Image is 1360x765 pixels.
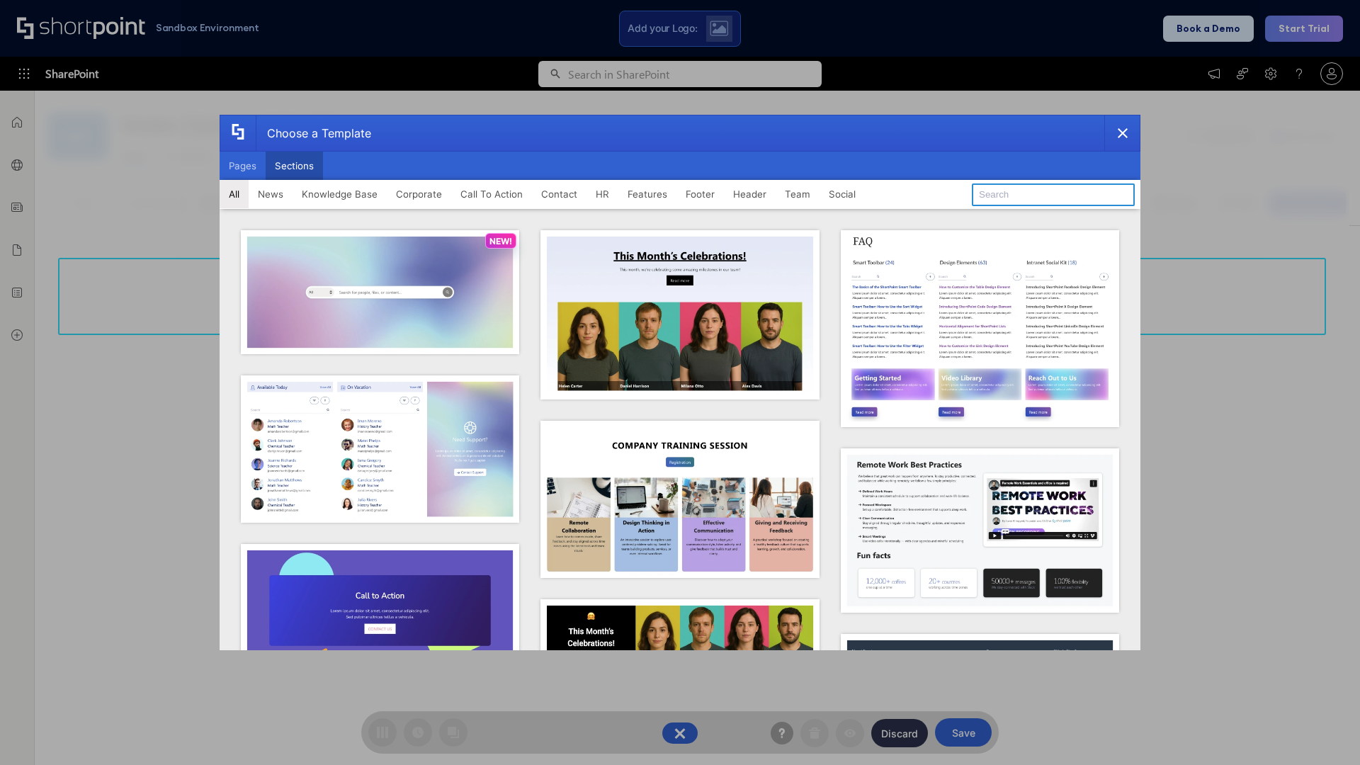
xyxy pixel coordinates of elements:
[532,180,586,208] button: Contact
[618,180,676,208] button: Features
[586,180,618,208] button: HR
[451,180,532,208] button: Call To Action
[820,180,865,208] button: Social
[249,180,293,208] button: News
[776,180,820,208] button: Team
[972,183,1135,206] input: Search
[489,236,512,246] p: NEW!
[676,180,724,208] button: Footer
[1289,697,1360,765] iframe: Chat Widget
[220,115,1140,650] div: template selector
[220,152,266,180] button: Pages
[220,180,249,208] button: All
[724,180,776,208] button: Header
[266,152,323,180] button: Sections
[256,115,371,151] div: Choose a Template
[293,180,387,208] button: Knowledge Base
[387,180,451,208] button: Corporate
